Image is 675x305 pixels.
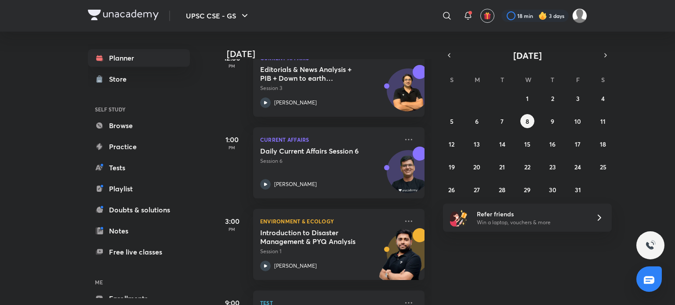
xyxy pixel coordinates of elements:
abbr: October 10, 2025 [574,117,581,126]
button: October 27, 2025 [470,183,484,197]
button: October 23, 2025 [545,160,559,174]
a: Company Logo [88,10,159,22]
p: [PERSON_NAME] [274,180,317,188]
abbr: October 11, 2025 [600,117,606,126]
button: October 4, 2025 [596,91,610,105]
abbr: Friday [576,75,580,84]
a: Practice [88,138,190,155]
button: October 30, 2025 [545,183,559,197]
h5: 1:00 [214,134,250,145]
abbr: October 9, 2025 [551,117,554,126]
img: Avatar [387,73,429,115]
p: Session 1 [260,248,398,255]
a: Browse [88,117,190,134]
button: October 28, 2025 [495,183,509,197]
abbr: October 29, 2025 [524,186,530,194]
button: October 22, 2025 [520,160,534,174]
button: October 14, 2025 [495,137,509,151]
p: Environment & Ecology [260,216,398,226]
img: Avatar [387,155,429,197]
button: October 29, 2025 [520,183,534,197]
img: unacademy [376,228,425,289]
abbr: Sunday [450,75,454,84]
h6: SELF STUDY [88,102,190,117]
h6: Refer friends [477,209,585,219]
abbr: Tuesday [501,75,504,84]
button: October 16, 2025 [545,137,559,151]
button: October 10, 2025 [571,114,585,128]
abbr: October 30, 2025 [549,186,556,194]
abbr: October 20, 2025 [473,163,480,171]
button: October 6, 2025 [470,114,484,128]
p: Session 6 [260,157,398,165]
button: October 13, 2025 [470,137,484,151]
abbr: October 4, 2025 [601,94,605,103]
p: PM [214,63,250,68]
abbr: October 27, 2025 [474,186,480,194]
abbr: October 8, 2025 [526,117,529,126]
button: October 17, 2025 [571,137,585,151]
abbr: October 2, 2025 [551,94,554,103]
button: October 2, 2025 [545,91,559,105]
button: October 15, 2025 [520,137,534,151]
button: October 8, 2025 [520,114,534,128]
abbr: October 5, 2025 [450,117,454,126]
abbr: October 12, 2025 [449,140,454,148]
abbr: October 21, 2025 [499,163,505,171]
abbr: October 24, 2025 [574,163,581,171]
abbr: October 16, 2025 [549,140,555,148]
img: streak [538,11,547,20]
abbr: October 7, 2025 [501,117,504,126]
p: PM [214,145,250,150]
abbr: Saturday [601,75,605,84]
button: October 9, 2025 [545,114,559,128]
abbr: Thursday [551,75,554,84]
p: Current Affairs [260,134,398,145]
h5: Introduction to Disaster Management & PYQ Analysis [260,228,370,246]
p: Session 3 [260,84,398,92]
img: avatar [483,12,491,20]
a: Tests [88,159,190,176]
button: October 19, 2025 [445,160,459,174]
button: October 21, 2025 [495,160,509,174]
button: October 7, 2025 [495,114,509,128]
div: Store [109,74,132,84]
abbr: October 28, 2025 [499,186,505,194]
p: PM [214,226,250,232]
abbr: October 1, 2025 [526,94,529,103]
button: October 24, 2025 [571,160,585,174]
button: October 31, 2025 [571,183,585,197]
button: October 11, 2025 [596,114,610,128]
abbr: October 15, 2025 [524,140,530,148]
abbr: October 17, 2025 [575,140,581,148]
button: October 26, 2025 [445,183,459,197]
abbr: October 26, 2025 [448,186,455,194]
img: Priyanka Rode [572,8,587,23]
span: [DATE] [513,50,542,61]
p: [PERSON_NAME] [274,262,317,270]
abbr: October 25, 2025 [600,163,606,171]
button: [DATE] [455,49,599,61]
abbr: October 22, 2025 [524,163,530,171]
a: Planner [88,49,190,67]
button: October 12, 2025 [445,137,459,151]
abbr: October 14, 2025 [499,140,505,148]
abbr: October 3, 2025 [576,94,580,103]
a: Notes [88,222,190,240]
button: October 3, 2025 [571,91,585,105]
button: October 25, 2025 [596,160,610,174]
img: Company Logo [88,10,159,20]
button: October 5, 2025 [445,114,459,128]
a: Playlist [88,180,190,197]
h4: [DATE] [227,49,433,59]
p: [PERSON_NAME] [274,99,317,107]
button: October 18, 2025 [596,137,610,151]
abbr: Wednesday [525,75,531,84]
h6: ME [88,275,190,290]
button: October 1, 2025 [520,91,534,105]
abbr: October 19, 2025 [449,163,455,171]
p: Win a laptop, vouchers & more [477,219,585,226]
h5: Editorials & News Analysis + PIB + Down to earth (October) - L3 [260,65,370,83]
abbr: October 23, 2025 [549,163,556,171]
abbr: Monday [475,75,480,84]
